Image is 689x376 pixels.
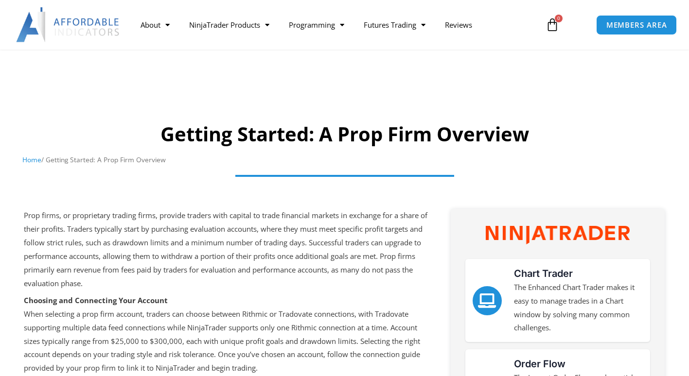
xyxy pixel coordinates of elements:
a: About [131,14,179,36]
strong: Choosing and Connecting Your Account [24,295,168,305]
a: NinjaTrader Products [179,14,279,36]
a: 0 [531,11,574,39]
span: 0 [555,15,563,22]
a: Chart Trader [473,286,502,315]
img: LogoAI | Affordable Indicators – NinjaTrader [16,7,121,42]
a: MEMBERS AREA [596,15,677,35]
nav: Menu [131,14,537,36]
span: MEMBERS AREA [606,21,667,29]
a: Chart Trader [514,268,573,279]
p: Prop firms, or proprietary trading firms, provide traders with capital to trade financial markets... [24,209,429,290]
a: Reviews [435,14,482,36]
p: When selecting a prop firm account, traders can choose between Rithmic or Tradovate connections, ... [24,294,429,375]
a: Home [22,155,41,164]
a: Order Flow [514,358,565,370]
img: NinjaTrader Wordmark color RGB | Affordable Indicators – NinjaTrader [486,226,630,244]
nav: Breadcrumb [22,154,667,166]
h1: Getting Started: A Prop Firm Overview [22,120,667,148]
a: Futures Trading [354,14,435,36]
p: The Enhanced Chart Trader makes it easy to manage trades in a Chart window by solving many common... [514,281,643,335]
a: Programming [279,14,354,36]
